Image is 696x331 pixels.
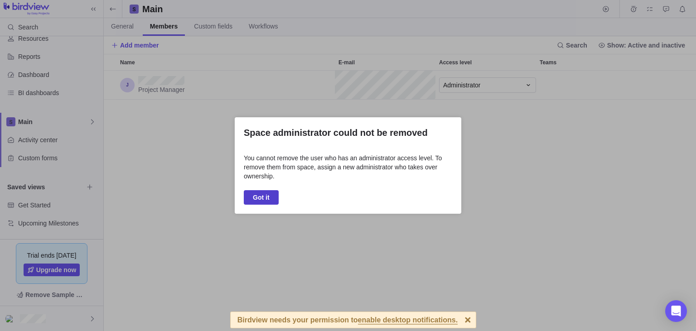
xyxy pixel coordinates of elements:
[253,192,270,203] span: Got it
[244,126,452,139] h2: Space administrator could not be removed
[235,117,461,214] div: Space administrator could not be removed
[665,300,687,322] div: Open Intercom Messenger
[244,154,452,181] div: You cannot remove the user who has an administrator access level. To remove them from space, assi...
[244,190,279,205] span: Got it
[237,312,458,328] div: Birdview needs your permission to
[358,317,458,325] span: enable desktop notifications.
